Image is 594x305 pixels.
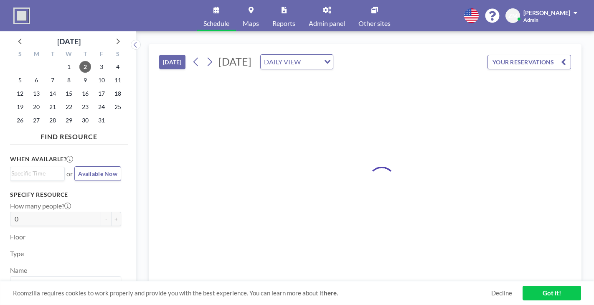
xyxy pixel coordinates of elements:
div: T [45,49,61,60]
span: Monday, October 6, 2025 [30,74,42,86]
span: Wednesday, October 22, 2025 [63,101,75,113]
span: Wednesday, October 15, 2025 [63,88,75,99]
span: Sunday, October 12, 2025 [14,88,26,99]
div: S [12,49,28,60]
input: Search for option [11,169,60,178]
span: Friday, October 24, 2025 [96,101,107,113]
span: DAILY VIEW [262,56,302,67]
span: Saturday, October 18, 2025 [112,88,124,99]
span: Saturday, October 25, 2025 [112,101,124,113]
span: Schedule [203,20,229,27]
span: Tuesday, October 7, 2025 [47,74,58,86]
label: Type [10,249,24,258]
span: Saturday, October 4, 2025 [112,61,124,73]
span: Sunday, October 5, 2025 [14,74,26,86]
span: Admin panel [309,20,345,27]
span: Tuesday, October 21, 2025 [47,101,58,113]
span: Thursday, October 23, 2025 [79,101,91,113]
span: Thursday, October 30, 2025 [79,114,91,126]
label: Name [10,266,27,274]
span: Friday, October 17, 2025 [96,88,107,99]
span: Wednesday, October 1, 2025 [63,61,75,73]
a: here. [324,289,338,297]
span: Monday, October 27, 2025 [30,114,42,126]
span: Tuesday, October 14, 2025 [47,88,58,99]
a: Got it! [523,286,581,300]
div: T [77,49,93,60]
div: Search for option [10,167,64,180]
span: Thursday, October 16, 2025 [79,88,91,99]
span: Wednesday, October 8, 2025 [63,74,75,86]
span: Admin [523,17,538,23]
span: Friday, October 3, 2025 [96,61,107,73]
span: Monday, October 13, 2025 [30,88,42,99]
span: Saturday, October 11, 2025 [112,74,124,86]
span: or [66,170,73,178]
span: Thursday, October 2, 2025 [79,61,91,73]
label: Floor [10,233,25,241]
span: Wednesday, October 29, 2025 [63,114,75,126]
img: organization-logo [13,8,30,24]
div: Search for option [10,277,121,291]
div: Search for option [261,55,333,69]
div: W [61,49,77,60]
a: Decline [491,289,512,297]
div: F [93,49,109,60]
button: Available Now [74,166,121,181]
span: Thursday, October 9, 2025 [79,74,91,86]
span: Reports [272,20,295,27]
span: Friday, October 10, 2025 [96,74,107,86]
span: Maps [243,20,259,27]
span: Friday, October 31, 2025 [96,114,107,126]
span: Roomzilla requires cookies to work properly and provide you with the best experience. You can lea... [13,289,491,297]
div: M [28,49,45,60]
span: Monday, October 20, 2025 [30,101,42,113]
span: Tuesday, October 28, 2025 [47,114,58,126]
span: [PERSON_NAME] [523,9,570,16]
div: [DATE] [57,36,81,47]
span: [DATE] [218,55,251,68]
span: Other sites [358,20,391,27]
span: Sunday, October 19, 2025 [14,101,26,113]
h3: Specify resource [10,191,121,198]
input: Search for option [303,56,319,67]
label: How many people? [10,202,71,210]
h4: FIND RESOURCE [10,129,128,141]
span: Sunday, October 26, 2025 [14,114,26,126]
input: Search for option [11,278,116,289]
button: + [111,212,121,226]
button: - [101,212,111,226]
button: [DATE] [159,55,185,69]
span: ZM [508,12,518,20]
span: Available Now [78,170,117,177]
div: S [109,49,126,60]
button: YOUR RESERVATIONS [487,55,571,69]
